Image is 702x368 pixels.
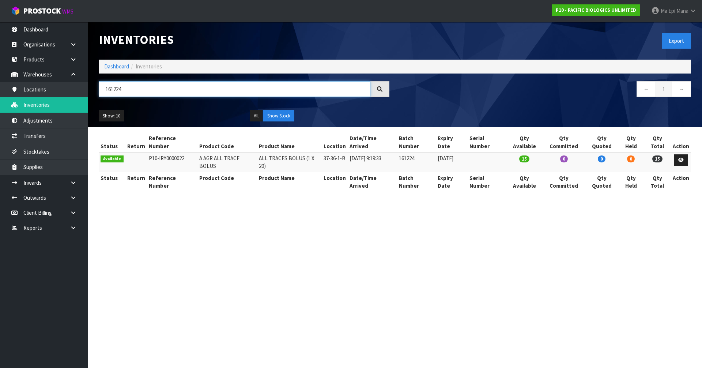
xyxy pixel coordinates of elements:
[506,132,543,152] th: Qty Available
[618,132,643,152] th: Qty Held
[618,172,643,191] th: Qty Held
[671,172,691,191] th: Action
[257,132,322,152] th: Product Name
[125,172,147,191] th: Return
[543,132,585,152] th: Qty Committed
[627,155,635,162] span: 0
[136,63,162,70] span: Inventories
[257,172,322,191] th: Product Name
[436,172,468,191] th: Expiry Date
[637,81,656,97] a: ←
[348,152,397,172] td: [DATE] 9:19:33
[676,7,688,14] span: Mana
[348,172,397,191] th: Date/Time Arrived
[397,152,436,172] td: 161224
[400,81,691,99] nav: Page navigation
[101,155,124,163] span: Available
[397,132,436,152] th: Batch Number
[99,110,124,122] button: Show: 10
[99,172,125,191] th: Status
[147,172,198,191] th: Reference Number
[585,172,618,191] th: Qty Quoted
[652,155,663,162] span: 15
[104,63,129,70] a: Dashboard
[671,132,691,152] th: Action
[197,152,257,172] td: A AGR ALL TRACE BOLUS
[147,152,198,172] td: P10-IRY0000022
[598,155,605,162] span: 0
[257,152,322,172] td: ALL TRACES BOLUS (1 X 20)
[322,132,348,152] th: Location
[438,155,453,162] span: [DATE]
[99,81,370,97] input: Search inventories
[348,132,397,152] th: Date/Time Arrived
[585,132,618,152] th: Qty Quoted
[322,172,348,191] th: Location
[506,172,543,191] th: Qty Available
[11,6,20,15] img: cube-alt.png
[197,172,257,191] th: Product Code
[436,132,468,152] th: Expiry Date
[644,172,671,191] th: Qty Total
[468,172,506,191] th: Serial Number
[519,155,529,162] span: 15
[468,132,506,152] th: Serial Number
[552,4,640,16] a: P10 - PACIFIC BIOLOGICS UNLIMITED
[23,6,61,16] span: ProStock
[125,132,147,152] th: Return
[560,155,568,162] span: 0
[661,7,675,14] span: Ma Epi
[656,81,672,97] a: 1
[62,8,73,15] small: WMS
[197,132,257,152] th: Product Code
[250,110,263,122] button: All
[543,172,585,191] th: Qty Committed
[322,152,348,172] td: 37-36-1-B
[662,33,691,49] button: Export
[672,81,691,97] a: →
[99,132,125,152] th: Status
[263,110,294,122] button: Show Stock
[99,33,389,46] h1: Inventories
[397,172,436,191] th: Batch Number
[147,132,198,152] th: Reference Number
[644,132,671,152] th: Qty Total
[556,7,636,13] strong: P10 - PACIFIC BIOLOGICS UNLIMITED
